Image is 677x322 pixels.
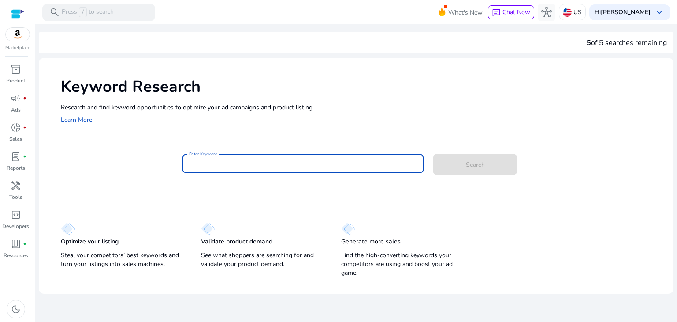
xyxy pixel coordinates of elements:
span: Chat Now [502,8,530,16]
h1: Keyword Research [61,77,665,96]
button: hub [538,4,555,21]
mat-label: Enter Keyword [189,151,217,157]
span: handyman [11,180,21,191]
button: chatChat Now [488,5,534,19]
p: Find the high-converting keywords your competitors are using and boost your ad game. [341,251,464,277]
p: Generate more sales [341,237,401,246]
span: inventory_2 [11,64,21,75]
p: Sales [9,135,22,143]
span: lab_profile [11,151,21,162]
span: code_blocks [11,210,21,220]
span: chat [492,8,501,17]
p: Optimize your listing [61,237,119,246]
p: Developers [2,222,29,230]
span: / [79,7,87,17]
span: book_4 [11,239,21,249]
p: Research and find keyword opportunities to optimize your ad campaigns and product listing. [61,103,665,112]
p: Reports [7,164,25,172]
span: fiber_manual_record [23,155,26,158]
span: 5 [587,38,591,48]
p: See what shoppers are searching for and validate your product demand. [201,251,324,269]
span: search [49,7,60,18]
div: of 5 searches remaining [587,37,667,48]
p: Marketplace [5,45,30,51]
p: Hi [595,9,651,15]
span: fiber_manual_record [23,242,26,246]
span: fiber_manual_record [23,126,26,129]
img: diamond.svg [341,223,356,235]
img: diamond.svg [201,223,216,235]
a: Learn More [61,116,92,124]
p: Product [6,77,25,85]
img: us.svg [563,8,572,17]
p: Ads [11,106,21,114]
span: donut_small [11,122,21,133]
b: [PERSON_NAME] [601,8,651,16]
img: diamond.svg [61,223,75,235]
span: hub [541,7,552,18]
p: Press to search [62,7,114,17]
span: campaign [11,93,21,104]
span: fiber_manual_record [23,97,26,100]
span: What's New [448,5,483,20]
p: Resources [4,251,28,259]
p: Tools [9,193,22,201]
p: Steal your competitors’ best keywords and turn your listings into sales machines. [61,251,183,269]
img: amazon.svg [6,28,30,41]
span: keyboard_arrow_down [654,7,665,18]
p: US [573,4,582,20]
span: dark_mode [11,304,21,315]
p: Validate product demand [201,237,272,246]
